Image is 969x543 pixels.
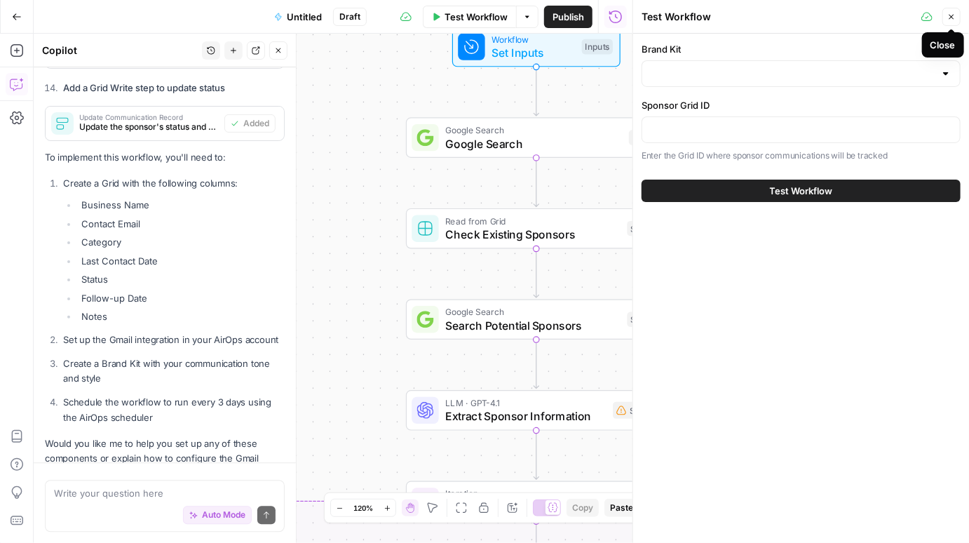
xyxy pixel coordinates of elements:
div: Google SearchGoogle SearchStep 1 [406,117,667,158]
div: Step 4 [613,402,659,419]
button: Test Workflow [642,180,961,202]
li: Category [78,235,285,249]
span: Search Potential Sponsors [445,317,621,334]
p: To implement this workflow, you'll need to: [45,150,285,165]
li: Last Contact Date [78,254,285,268]
li: Status [78,272,285,286]
button: Copy [567,499,599,517]
span: LLM · GPT-4.1 [445,396,606,410]
li: Notes [78,309,285,323]
span: Google Search [445,123,622,137]
div: Google SearchSearch Potential SponsorsStep 3 [406,300,667,340]
li: Contact Email [78,217,285,231]
span: Workflow [492,32,575,46]
g: Edge from step_3 to step_4 [534,340,538,389]
span: Iteration [445,487,621,500]
span: Added [243,117,269,130]
span: Auto Mode [202,509,245,521]
button: Auto Mode [183,506,252,524]
span: Test Workflow [770,184,833,198]
div: Close [930,38,956,52]
button: Paste [604,499,639,517]
button: Test Workflow [423,6,516,28]
p: Set up the Gmail integration in your AirOps account [63,333,285,347]
li: Business Name [78,198,285,212]
span: Update Communication Record [79,114,219,121]
span: Paste [610,502,633,514]
div: LLM · GPT-4.1Extract Sponsor InformationStep 4 [406,390,667,431]
li: Follow-up Date [78,291,285,305]
span: Update the sponsor's status and communication history [79,121,219,133]
label: Sponsor Grid ID [642,98,961,112]
div: Read from GridCheck Existing SponsorsStep 2 [406,208,667,249]
p: Create a Grid with the following columns: [63,176,285,191]
span: Set Inputs [492,44,575,61]
span: Google Search [445,135,622,152]
label: Brand Kit [642,42,961,56]
strong: Add a Grid Write step to update status [63,82,225,93]
span: Draft [339,11,360,23]
button: Added [224,114,276,133]
g: Edge from step_1 to step_2 [534,158,538,207]
p: Would you like me to help you set up any of these components or explain how to configure the Gmai... [45,436,285,481]
div: Copilot [42,43,198,58]
span: Google Search [445,305,621,319]
span: Test Workflow [445,10,508,24]
p: Enter the Grid ID where sponsor communications will be tracked [642,149,961,163]
div: Inputs [582,39,613,55]
span: Copy [572,502,593,514]
div: IterationProcess Each SponsorStep 5 [406,481,667,522]
span: 120% [353,502,373,514]
g: Edge from step_4 to step_5 [534,430,538,479]
button: Untitled [266,6,330,28]
span: Untitled [287,10,322,24]
button: Publish [544,6,592,28]
span: Extract Sponsor Information [445,408,606,424]
span: Read from Grid [445,214,621,227]
span: Publish [553,10,584,24]
div: WorkflowSet InputsInputs [406,27,667,67]
g: Edge from start to step_1 [534,67,538,116]
p: Create a Brand Kit with your communication tone and style [63,356,285,386]
g: Edge from step_2 to step_3 [534,248,538,297]
span: Check Existing Sponsors [445,226,621,243]
p: Schedule the workflow to run every 3 days using the AirOps scheduler [63,395,285,424]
